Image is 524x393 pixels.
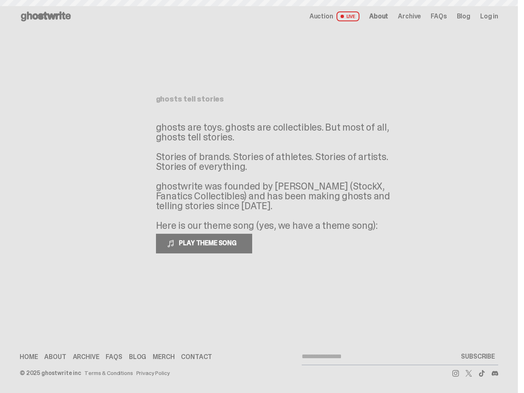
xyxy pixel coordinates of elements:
[156,122,402,230] p: ghosts are toys. ghosts are collectibles. But most of all, ghosts tell stories. Stories of brands...
[337,11,360,21] span: LIVE
[309,11,359,21] a: Auction LIVE
[20,354,38,360] a: Home
[398,13,421,20] a: Archive
[457,13,470,20] a: Blog
[156,234,252,253] button: PLAY THEME SONG
[136,370,170,376] a: Privacy Policy
[156,95,362,103] h1: ghosts tell stories
[129,354,146,360] a: Blog
[106,354,122,360] a: FAQs
[153,354,174,360] a: Merch
[176,239,242,247] span: PLAY THEME SONG
[431,13,447,20] a: FAQs
[309,13,333,20] span: Auction
[84,370,133,376] a: Terms & Conditions
[369,13,388,20] a: About
[480,13,498,20] a: Log in
[44,354,66,360] a: About
[20,370,81,376] div: © 2025 ghostwrite inc
[458,348,498,365] button: SUBSCRIBE
[73,354,99,360] a: Archive
[181,354,212,360] a: Contact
